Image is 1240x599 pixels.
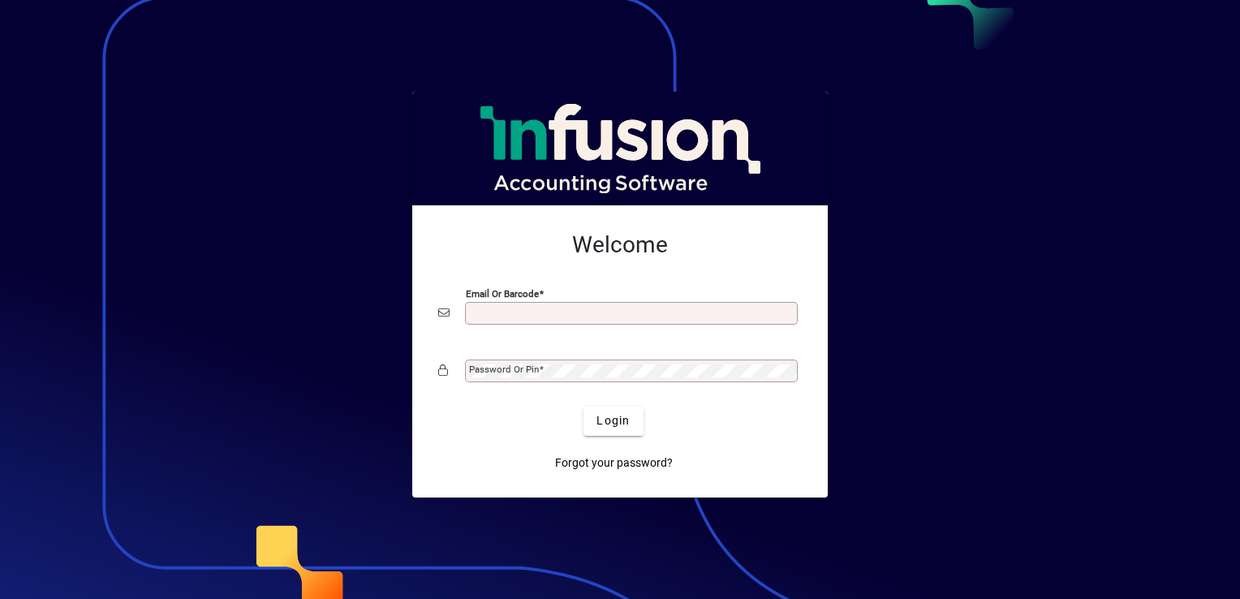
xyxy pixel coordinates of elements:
[469,364,539,375] mat-label: Password or Pin
[549,449,679,478] a: Forgot your password?
[438,231,802,259] h2: Welcome
[466,287,539,299] mat-label: Email or Barcode
[596,412,630,429] span: Login
[583,407,643,436] button: Login
[555,455,673,472] span: Forgot your password?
